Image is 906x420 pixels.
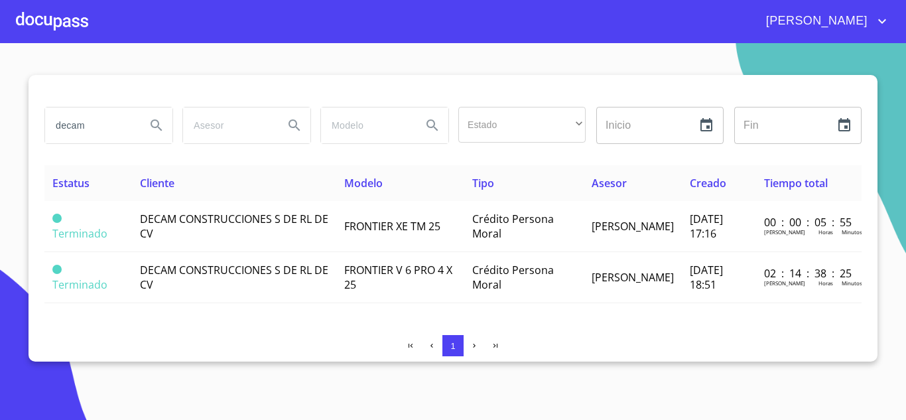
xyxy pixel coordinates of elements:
[417,109,448,141] button: Search
[764,279,805,287] p: [PERSON_NAME]
[592,219,674,234] span: [PERSON_NAME]
[344,263,452,292] span: FRONTIER V 6 PRO 4 X 25
[344,176,383,190] span: Modelo
[140,212,328,241] span: DECAM CONSTRUCCIONES S DE RL DE CV
[472,263,554,292] span: Crédito Persona Moral
[52,214,62,223] span: Terminado
[690,212,723,241] span: [DATE] 17:16
[690,263,723,292] span: [DATE] 18:51
[52,277,107,292] span: Terminado
[321,107,411,143] input: search
[756,11,890,32] button: account of current user
[141,109,172,141] button: Search
[140,176,174,190] span: Cliente
[183,107,273,143] input: search
[344,219,440,234] span: FRONTIER XE TM 25
[764,215,854,230] p: 00 : 00 : 05 : 55
[592,176,627,190] span: Asesor
[764,176,828,190] span: Tiempo total
[842,279,862,287] p: Minutos
[756,11,874,32] span: [PERSON_NAME]
[450,341,455,351] span: 1
[472,176,494,190] span: Tipo
[818,279,833,287] p: Horas
[764,228,805,236] p: [PERSON_NAME]
[458,107,586,143] div: ​
[442,335,464,356] button: 1
[52,265,62,274] span: Terminado
[279,109,310,141] button: Search
[690,176,726,190] span: Creado
[472,212,554,241] span: Crédito Persona Moral
[52,176,90,190] span: Estatus
[45,107,135,143] input: search
[52,226,107,241] span: Terminado
[818,228,833,236] p: Horas
[140,263,328,292] span: DECAM CONSTRUCCIONES S DE RL DE CV
[592,270,674,285] span: [PERSON_NAME]
[764,266,854,281] p: 02 : 14 : 38 : 25
[842,228,862,236] p: Minutos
